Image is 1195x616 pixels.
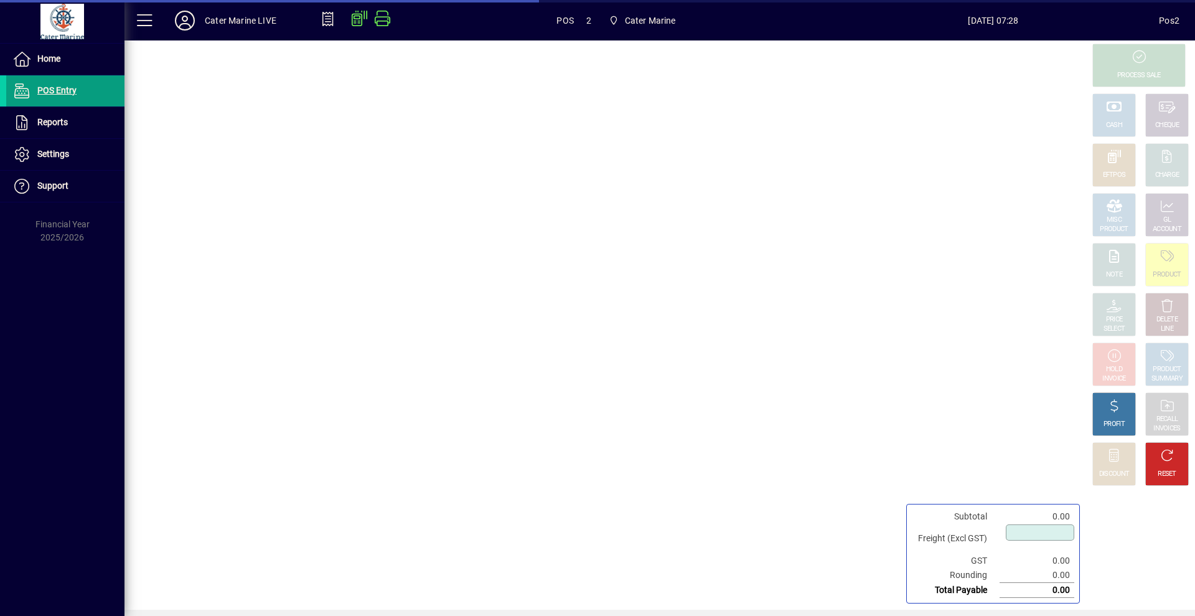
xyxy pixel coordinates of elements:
a: Support [6,171,124,202]
a: Reports [6,107,124,138]
a: Home [6,44,124,75]
div: DELETE [1156,315,1178,325]
td: GST [912,554,1000,568]
div: RESET [1158,470,1176,479]
div: PRICE [1106,315,1123,325]
td: Total Payable [912,583,1000,598]
div: SUMMARY [1151,374,1183,384]
div: RECALL [1156,415,1178,424]
div: HOLD [1106,365,1122,374]
span: Reports [37,117,68,127]
div: SELECT [1104,325,1125,334]
div: CHARGE [1155,171,1179,180]
span: Cater Marine [625,11,676,31]
div: MISC [1107,216,1122,225]
td: Rounding [912,568,1000,583]
button: Profile [165,9,205,32]
span: Home [37,54,60,64]
div: PRODUCT [1153,365,1181,374]
div: NOTE [1106,270,1122,280]
div: Pos2 [1159,11,1179,31]
span: POS [556,11,574,31]
div: PROCESS SALE [1117,71,1161,80]
span: Support [37,181,68,191]
td: Subtotal [912,509,1000,524]
div: GL [1163,216,1171,225]
div: Cater Marine LIVE [205,11,276,31]
div: EFTPOS [1103,171,1126,180]
div: PRODUCT [1100,225,1128,234]
div: LINE [1161,325,1173,334]
span: [DATE] 07:28 [828,11,1160,31]
div: PROFIT [1104,420,1125,429]
span: Cater Marine [604,9,681,32]
div: INVOICES [1153,424,1180,434]
div: CHEQUE [1155,121,1179,130]
td: 0.00 [1000,568,1074,583]
span: POS Entry [37,85,77,95]
a: Settings [6,139,124,170]
td: 0.00 [1000,554,1074,568]
div: INVOICE [1102,374,1125,384]
span: 2 [586,11,591,31]
div: DISCOUNT [1099,470,1129,479]
div: PRODUCT [1153,270,1181,280]
td: 0.00 [1000,583,1074,598]
td: 0.00 [1000,509,1074,524]
div: ACCOUNT [1153,225,1181,234]
td: Freight (Excl GST) [912,524,1000,554]
span: Settings [37,149,69,159]
div: CASH [1106,121,1122,130]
